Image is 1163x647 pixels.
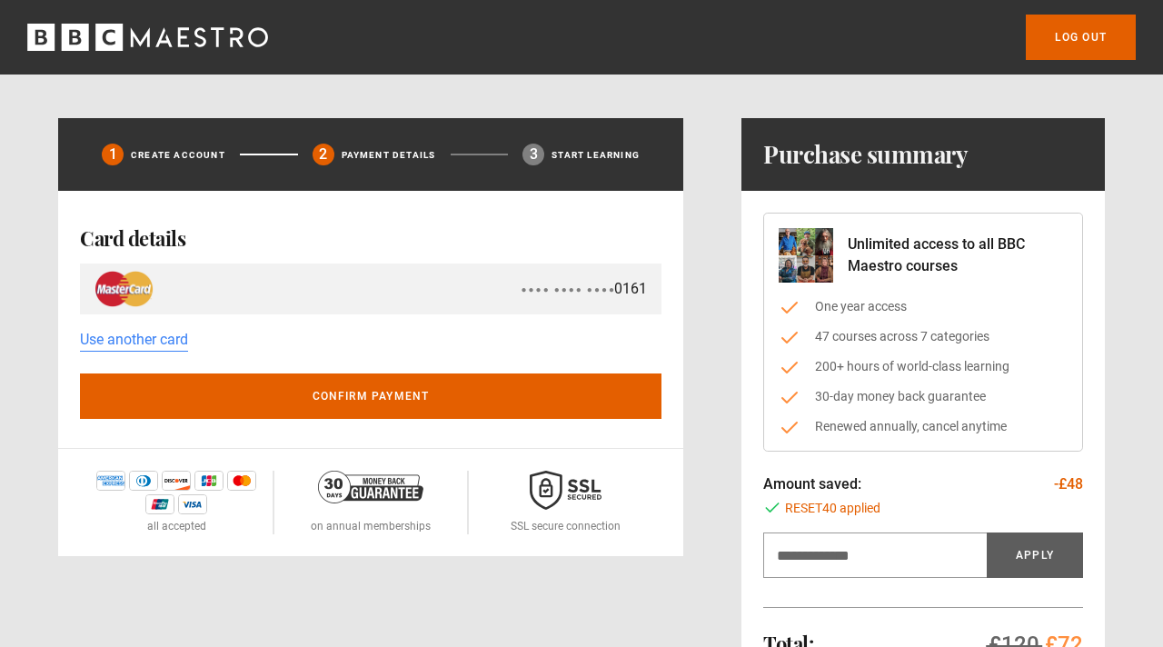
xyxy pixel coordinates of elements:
[178,494,207,514] img: visa
[522,283,614,296] span: ● ● ● ● ● ● ● ● ● ● ● ●
[311,518,431,534] p: on annual memberships
[342,148,436,162] p: Payment details
[131,148,225,162] p: Create Account
[145,494,174,514] img: unionpay
[1026,15,1136,60] a: Log out
[94,271,154,307] img: mastercard
[785,499,880,518] span: RESET40 applied
[80,373,661,419] button: Confirm payment
[522,144,544,165] div: 3
[227,471,256,491] img: mastercard
[80,227,661,249] h2: Card details
[522,278,647,300] div: 0161
[129,471,158,491] img: diners
[511,518,621,534] p: SSL secure connection
[194,471,224,491] img: jcb
[96,471,125,491] img: amex
[779,357,1068,376] li: 200+ hours of world-class learning
[779,327,1068,346] li: 47 courses across 7 categories
[313,144,334,165] div: 2
[779,417,1068,436] li: Renewed annually, cancel anytime
[147,518,206,534] p: all accepted
[102,144,124,165] div: 1
[987,533,1083,578] button: Apply
[779,297,1068,316] li: One year access
[779,387,1068,406] li: 30-day money back guarantee
[1054,473,1083,495] p: -£48
[318,471,423,503] img: 30-day-money-back-guarantee-c866a5dd536ff72a469b.png
[80,329,188,352] a: Use another card
[763,473,861,495] p: Amount saved:
[763,140,968,169] h1: Purchase summary
[848,234,1068,277] p: Unlimited access to all BBC Maestro courses
[552,148,640,162] p: Start learning
[162,471,191,491] img: discover
[27,24,268,51] svg: BBC Maestro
